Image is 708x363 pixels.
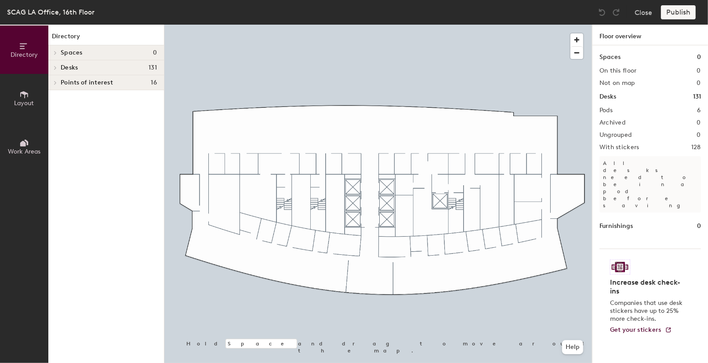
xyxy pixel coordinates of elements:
[697,80,701,87] h2: 0
[599,92,616,102] h1: Desks
[11,51,38,59] span: Directory
[697,119,701,126] h2: 0
[8,148,40,155] span: Work Areas
[599,119,625,126] h2: Archived
[697,132,701,139] h2: 0
[599,144,639,151] h2: With stickers
[697,221,701,231] h1: 0
[48,32,164,45] h1: Directory
[612,8,621,17] img: Redo
[562,340,583,354] button: Help
[7,7,94,18] div: SCAG LA Office, 16th Floor
[697,67,701,74] h2: 0
[599,80,635,87] h2: Not on map
[151,79,157,86] span: 16
[599,107,613,114] h2: Pods
[610,299,685,323] p: Companies that use desk stickers have up to 25% more check-ins.
[697,107,701,114] h2: 6
[61,64,78,71] span: Desks
[592,25,708,45] h1: Floor overview
[693,92,701,102] h1: 131
[635,5,652,19] button: Close
[599,221,633,231] h1: Furnishings
[599,67,637,74] h2: On this floor
[598,8,606,17] img: Undo
[599,52,621,62] h1: Spaces
[697,52,701,62] h1: 0
[599,132,632,139] h2: Ungrouped
[61,49,83,56] span: Spaces
[610,326,661,334] span: Get your stickers
[599,156,701,213] p: All desks need to be in a pod before saving
[610,260,630,275] img: Sticker logo
[15,99,34,107] span: Layout
[691,144,701,151] h2: 128
[610,278,685,296] h4: Increase desk check-ins
[149,64,157,71] span: 131
[153,49,157,56] span: 0
[61,79,113,86] span: Points of interest
[610,326,672,334] a: Get your stickers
